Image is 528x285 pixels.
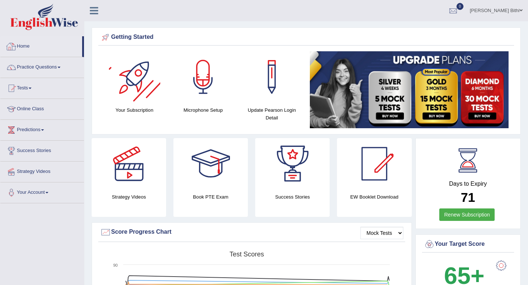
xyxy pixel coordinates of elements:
h4: Strategy Videos [92,193,166,201]
a: Home [0,36,82,55]
h4: EW Booklet Download [337,193,411,201]
b: 71 [461,190,475,204]
a: Strategy Videos [0,162,84,180]
h4: Days to Expiry [424,181,513,187]
img: small5.jpg [310,51,509,128]
span: 0 [456,3,464,10]
div: Score Progress Chart [100,227,403,238]
a: Predictions [0,120,84,138]
a: Renew Subscription [439,208,495,221]
h4: Book PTE Exam [173,193,248,201]
a: Tests [0,78,84,96]
h4: Your Subscription [104,106,165,114]
text: 90 [113,263,118,267]
div: Your Target Score [424,239,513,250]
tspan: Test scores [230,251,264,258]
a: Your Account [0,182,84,201]
h4: Update Pearson Login Detail [241,106,302,122]
h4: Microphone Setup [172,106,234,114]
a: Success Stories [0,141,84,159]
h4: Success Stories [255,193,330,201]
div: Getting Started [100,32,512,43]
a: Practice Questions [0,57,84,75]
a: Online Class [0,99,84,117]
